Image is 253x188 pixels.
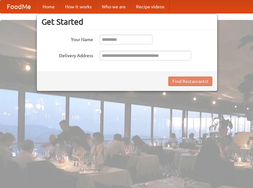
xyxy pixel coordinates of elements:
[60,0,97,13] a: How it works
[42,35,93,43] label: Your Name
[168,76,212,86] button: Find Restaurants!
[0,0,37,13] a: FoodMe
[131,0,170,13] a: Recipe videos
[42,51,93,59] label: Delivery Address
[37,0,60,13] a: Home
[97,0,131,13] a: Who we are
[42,17,212,27] h3: Get Started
